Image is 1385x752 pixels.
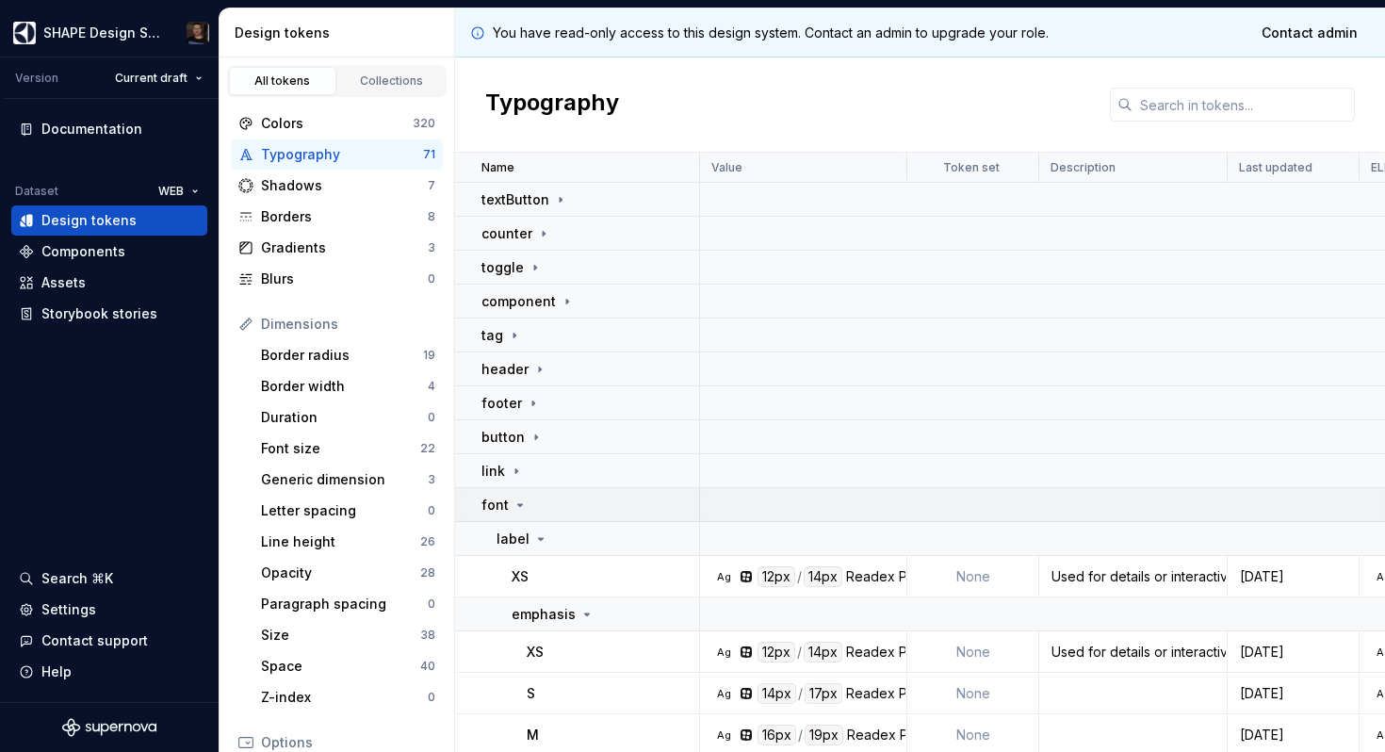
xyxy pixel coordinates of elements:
div: Dimensions [261,315,435,334]
div: Generic dimension [261,470,428,489]
div: Storybook stories [41,304,157,323]
div: Version [15,71,58,86]
div: Shadows [261,176,428,195]
div: Gradients [261,238,428,257]
div: SHAPE Design System [43,24,164,42]
div: Settings [41,600,96,619]
div: Dataset [15,184,58,199]
a: Blurs0 [231,264,443,294]
button: Contact support [11,626,207,656]
p: Token set [943,160,1000,175]
p: You have read-only access to this design system. Contact an admin to upgrade your role. [493,24,1049,42]
button: Help [11,657,207,687]
div: Size [261,626,420,645]
p: Value [711,160,742,175]
div: Readex Pro [846,642,921,662]
div: 26 [420,534,435,549]
div: Border width [261,377,428,396]
div: 8 [428,209,435,224]
div: 4 [428,379,435,394]
span: Current draft [115,71,187,86]
p: M [527,726,539,744]
div: / [797,566,802,587]
div: / [798,725,803,745]
div: 28 [420,565,435,580]
div: Line height [261,532,420,551]
div: 0 [428,271,435,286]
div: 3 [428,240,435,255]
div: [DATE] [1229,726,1358,744]
div: Design tokens [41,211,137,230]
div: 12px [758,642,795,662]
p: emphasis [512,605,576,624]
div: Duration [261,408,428,427]
a: Size38 [253,620,443,650]
div: Readex Pro [846,566,921,587]
div: 7 [428,178,435,193]
p: XS [512,567,529,586]
div: 12px [758,566,795,587]
a: Duration0 [253,402,443,433]
div: [DATE] [1229,684,1358,703]
a: Design tokens [11,205,207,236]
div: Search ⌘K [41,569,113,588]
div: Typography [261,145,423,164]
a: Z-index0 [253,682,443,712]
h2: Typography [485,88,619,122]
div: Components [41,242,125,261]
div: All tokens [236,74,330,89]
p: textButton [481,190,549,209]
a: Supernova Logo [62,718,156,737]
div: 16px [758,725,796,745]
div: Ag [716,686,731,701]
p: component [481,292,556,311]
td: None [907,673,1039,714]
div: Assets [41,273,86,292]
td: None [907,631,1039,673]
a: Contact admin [1249,16,1370,50]
div: 14px [804,642,842,662]
div: 19 [423,348,435,363]
div: 38 [420,628,435,643]
a: Border width4 [253,371,443,401]
button: Current draft [106,65,211,91]
img: Vinicius Ianoni [187,22,209,44]
div: Font size [261,439,420,458]
a: Line height26 [253,527,443,557]
div: 14px [758,683,796,704]
p: Description [1051,160,1116,175]
a: Space40 [253,651,443,681]
div: Readex Pro [847,725,921,745]
div: Ag [716,727,731,743]
div: Ag [716,645,731,660]
a: Generic dimension3 [253,465,443,495]
div: [DATE] [1229,567,1358,586]
p: Last updated [1239,160,1312,175]
div: Paragraph spacing [261,595,428,613]
img: 1131f18f-9b94-42a4-847a-eabb54481545.png [13,22,36,44]
a: Paragraph spacing0 [253,589,443,619]
div: Borders [261,207,428,226]
div: 17px [805,683,842,704]
div: Options [261,733,435,752]
a: Components [11,237,207,267]
div: 0 [428,690,435,705]
button: SHAPE Design SystemVinicius Ianoni [4,12,215,53]
a: Opacity28 [253,558,443,588]
div: Used for details or interactive items such as buttons, tabs, chips or menu list items. [1040,567,1226,586]
button: Search ⌘K [11,564,207,594]
div: Ag [716,569,731,584]
td: None [907,556,1039,597]
div: Design tokens [235,24,447,42]
div: Space [261,657,420,676]
p: header [481,360,529,379]
span: WEB [158,184,184,199]
div: 0 [428,410,435,425]
div: Opacity [261,564,420,582]
div: Contact support [41,631,148,650]
div: 14px [804,566,842,587]
div: Blurs [261,270,428,288]
p: XS [527,643,544,662]
a: Borders8 [231,202,443,232]
p: S [527,684,535,703]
